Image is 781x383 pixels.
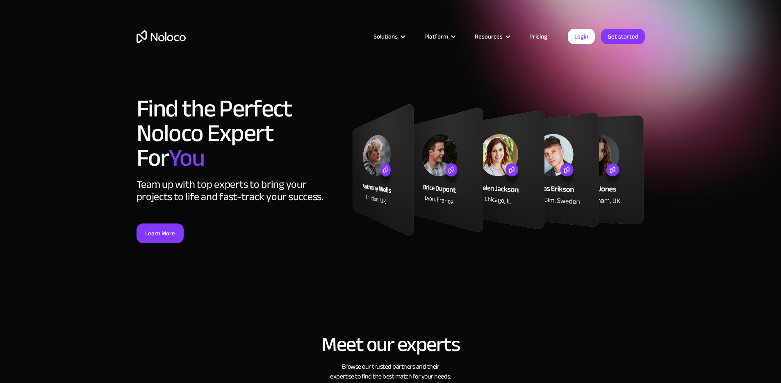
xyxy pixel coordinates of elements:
[568,29,595,44] a: Login
[465,31,519,42] div: Resources
[519,31,558,42] a: Pricing
[137,362,645,381] h3: Browse our trusted partners and their expertise to find the best match for your needs.
[137,30,186,43] a: home
[475,31,503,42] div: Resources
[601,29,645,44] a: Get started
[373,31,398,42] div: Solutions
[424,31,448,42] div: Platform
[137,333,645,356] h2: Meet our experts
[168,135,204,181] span: You
[363,31,414,42] div: Solutions
[137,178,344,203] div: Team up with top experts to bring your projects to life and fast-track your success.
[414,31,465,42] div: Platform
[137,96,344,170] h1: Find the Perfect Noloco Expert For
[137,223,184,243] a: Learn More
